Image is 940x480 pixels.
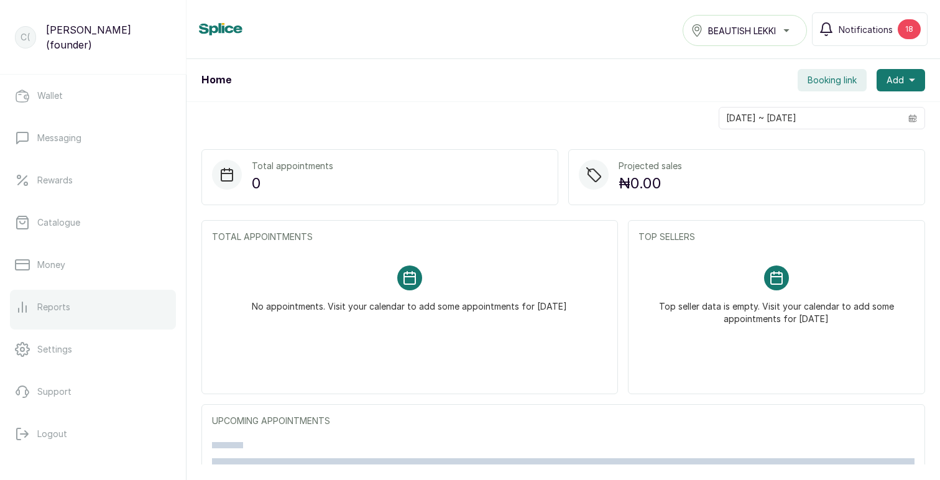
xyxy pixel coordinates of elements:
[10,290,176,325] a: Reports
[252,290,567,313] p: No appointments. Visit your calendar to add some appointments for [DATE]
[808,74,857,86] span: Booking link
[37,301,70,313] p: Reports
[708,24,776,37] span: BEAUTISH LEKKI
[877,69,925,91] button: Add
[37,132,81,144] p: Messaging
[10,163,176,198] a: Rewards
[839,23,893,36] span: Notifications
[898,19,921,39] div: 18
[37,90,63,102] p: Wallet
[887,74,904,86] span: Add
[21,31,30,44] p: C(
[812,12,928,46] button: Notifications18
[37,385,71,398] p: Support
[252,160,333,172] p: Total appointments
[683,15,807,46] button: BEAUTISH LEKKI
[37,428,67,440] p: Logout
[10,247,176,282] a: Money
[10,78,176,113] a: Wallet
[719,108,901,129] input: Select date
[908,114,917,122] svg: calendar
[10,417,176,451] button: Logout
[37,259,65,271] p: Money
[201,73,231,88] h1: Home
[212,415,915,427] p: UPCOMING APPOINTMENTS
[252,172,333,195] p: 0
[653,290,900,325] p: Top seller data is empty. Visit your calendar to add some appointments for [DATE]
[10,332,176,367] a: Settings
[10,374,176,409] a: Support
[37,174,73,187] p: Rewards
[638,231,915,243] p: TOP SELLERS
[10,121,176,155] a: Messaging
[798,69,867,91] button: Booking link
[46,22,171,52] p: [PERSON_NAME] (founder)
[10,205,176,240] a: Catalogue
[37,216,80,229] p: Catalogue
[37,343,72,356] p: Settings
[212,231,607,243] p: TOTAL APPOINTMENTS
[619,172,682,195] p: ₦0.00
[619,160,682,172] p: Projected sales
